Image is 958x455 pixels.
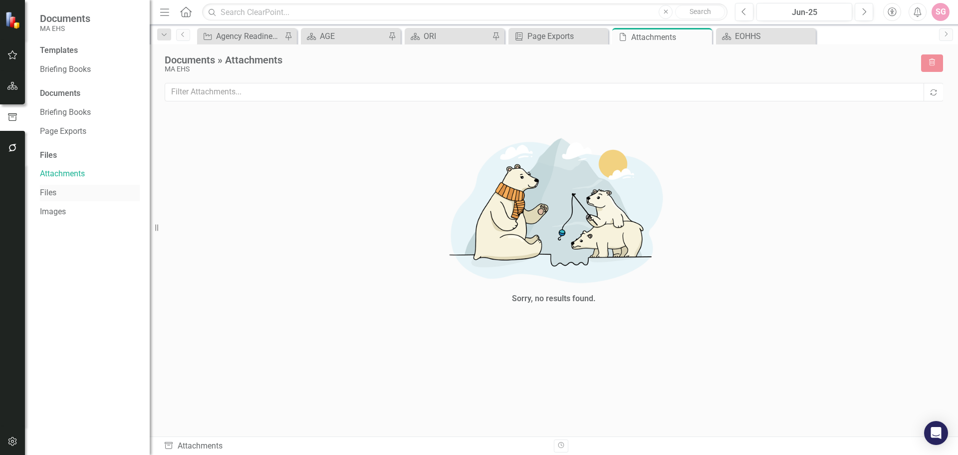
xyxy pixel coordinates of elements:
[202,3,727,21] input: Search ClearPoint...
[407,30,489,42] a: ORI
[165,83,925,101] input: Filter Attachments...
[303,30,386,42] a: AGE
[512,293,596,305] div: Sorry, no results found.
[165,54,911,65] div: Documents » Attachments
[511,30,606,42] a: Page Exports
[40,206,140,218] a: Images
[690,7,711,15] span: Search
[404,127,704,291] img: No results found
[40,187,140,199] a: Files
[924,421,948,445] div: Open Intercom Messenger
[40,64,140,75] a: Briefing Books
[40,126,140,137] a: Page Exports
[631,31,710,43] div: Attachments
[40,24,90,32] small: MA EHS
[40,12,90,24] span: Documents
[40,168,140,180] a: Attachments
[40,45,140,56] div: Templates
[527,30,606,42] div: Page Exports
[760,6,849,18] div: Jun-25
[216,30,282,42] div: Agency Readiness for an Aging Population
[735,30,813,42] div: EOHHS
[675,5,725,19] button: Search
[165,65,911,73] div: MA EHS
[40,107,140,118] a: Briefing Books
[200,30,282,42] a: Agency Readiness for an Aging Population
[164,441,546,452] div: Attachments
[424,30,489,42] div: ORI
[871,342,910,352] span: In Process
[40,88,140,99] div: Documents
[718,30,813,42] a: EOHHS
[320,30,386,42] div: AGE
[756,3,852,21] button: Jun-25
[40,150,140,161] div: Files
[5,11,22,28] img: ClearPoint Strategy
[932,3,950,21] button: SG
